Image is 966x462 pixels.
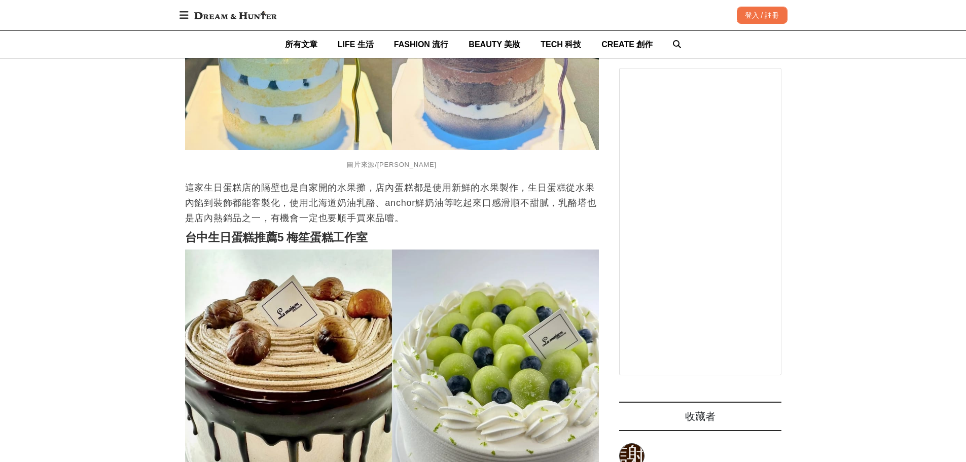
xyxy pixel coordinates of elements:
[601,40,653,49] span: CREATE 創作
[541,40,581,49] span: TECH 科技
[347,161,437,168] span: 圖片來源/[PERSON_NAME]
[285,40,317,49] span: 所有文章
[737,7,788,24] div: 登入 / 註冊
[185,180,599,226] p: 這家生日蛋糕店的隔壁也是自家開的水果攤，店內蛋糕都是使用新鮮的水果製作，生日蛋糕從水果內餡到裝飾都能客製化，使用北海道奶油乳酪、anchor鮮奶油等吃起來口感滑順不甜膩，乳酪塔也是店內熱銷品之一...
[469,40,520,49] span: BEAUTY 美妝
[601,31,653,58] a: CREATE 創作
[394,31,449,58] a: FASHION 流行
[685,411,715,422] span: 收藏者
[338,31,374,58] a: LIFE 生活
[394,40,449,49] span: FASHION 流行
[469,31,520,58] a: BEAUTY 美妝
[541,31,581,58] a: TECH 科技
[189,6,282,24] img: Dream & Hunter
[285,31,317,58] a: 所有文章
[185,231,368,244] strong: 台中生日蛋糕推薦5 梅笙蛋糕工作室
[338,40,374,49] span: LIFE 生活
